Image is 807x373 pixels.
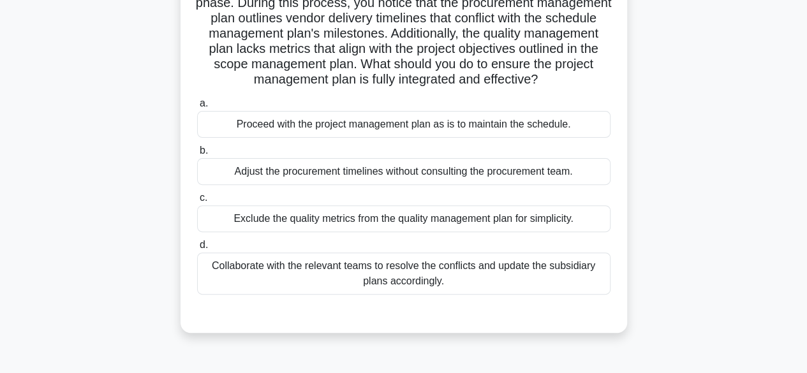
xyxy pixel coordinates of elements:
div: Collaborate with the relevant teams to resolve the conflicts and update the subsidiary plans acco... [197,252,611,295]
div: Exclude the quality metrics from the quality management plan for simplicity. [197,205,611,232]
div: Adjust the procurement timelines without consulting the procurement team. [197,158,611,185]
div: Proceed with the project management plan as is to maintain the schedule. [197,111,611,138]
span: b. [200,145,208,156]
span: d. [200,239,208,250]
span: a. [200,98,208,108]
span: c. [200,192,207,203]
